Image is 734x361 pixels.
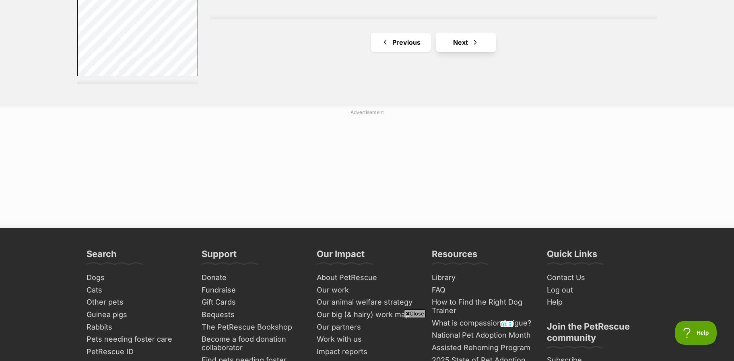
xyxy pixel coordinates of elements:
[436,33,496,52] a: Next page
[83,321,190,334] a: Rabbits
[547,248,597,264] h3: Quick Links
[313,309,421,321] a: Our big (& hairy) work map
[83,296,190,309] a: Other pets
[198,333,305,354] a: Become a food donation collaborator
[221,321,513,357] iframe: Advertisement
[429,272,536,284] a: Library
[83,333,190,346] a: Pets needing foster care
[198,284,305,297] a: Fundraise
[544,284,651,297] a: Log out
[172,119,562,220] iframe: Advertisement
[313,272,421,284] a: About PetRescue
[202,248,237,264] h3: Support
[87,248,117,264] h3: Search
[198,321,305,334] a: The PetRescue Bookshop
[198,309,305,321] a: Bequests
[210,33,657,52] nav: Pagination
[544,272,651,284] a: Contact Us
[83,272,190,284] a: Dogs
[675,321,718,345] iframe: Help Scout Beacon - Open
[313,284,421,297] a: Our work
[198,296,305,309] a: Gift Cards
[317,248,365,264] h3: Our Impact
[404,309,426,317] span: Close
[429,296,536,317] a: How to Find the Right Dog Trainer
[83,284,190,297] a: Cats
[432,248,477,264] h3: Resources
[198,272,305,284] a: Donate
[83,309,190,321] a: Guinea pigs
[83,346,190,358] a: PetRescue ID
[313,296,421,309] a: Our animal welfare strategy
[371,33,431,52] a: Previous page
[544,296,651,309] a: Help
[429,284,536,297] a: FAQ
[547,321,647,348] h3: Join the PetRescue community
